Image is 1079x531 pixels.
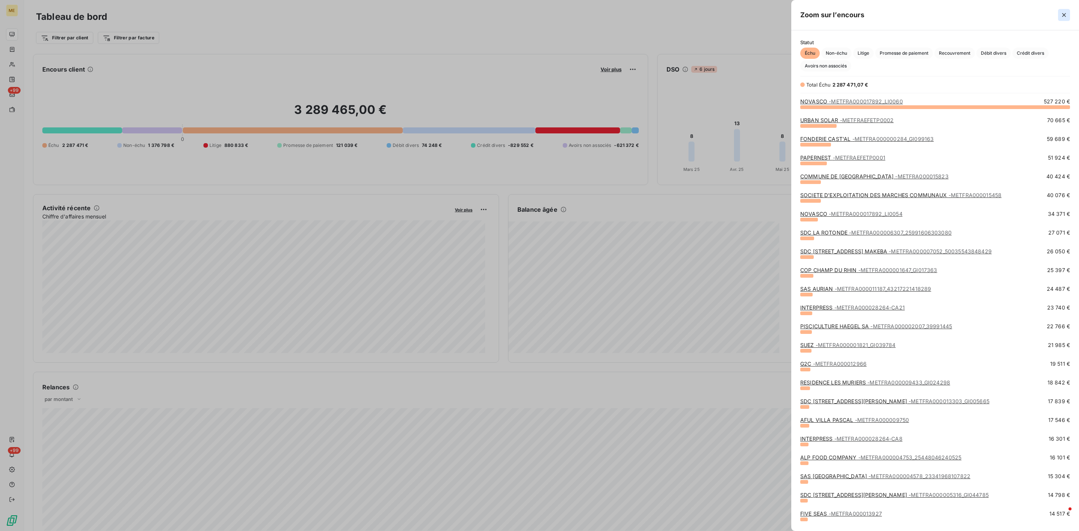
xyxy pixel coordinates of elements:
span: - METFRAEFETP0001 [833,154,885,161]
span: - METFRA000009433_GI024298 [867,379,950,386]
a: RESIDENCE LES MURIERS [800,379,950,386]
a: SDC [STREET_ADDRESS] MAKEBA [800,248,992,254]
button: Avoirs non associés [800,60,851,72]
span: 19 511 € [1050,360,1070,368]
span: - METFRA000006307_25991606303080 [849,229,952,236]
a: SAS AURIAN [800,286,931,292]
a: AFUL VILLA PASCAL [800,417,909,423]
span: - METFRA000013303_GI005665 [909,398,989,404]
iframe: Intercom live chat [1054,506,1072,524]
span: 70 665 € [1047,117,1070,124]
span: - METFRA000012966 [813,360,867,367]
span: - METFRA000011187_43217221418289 [835,286,931,292]
a: INTERPRESS [800,435,903,442]
span: - METFRA000028264-CA21 [834,304,905,311]
button: Litige [853,48,874,59]
button: Échu [800,48,820,59]
span: 14 517 € [1049,510,1070,518]
a: FIVE SEAS [800,510,882,517]
span: 51 924 € [1048,154,1070,162]
a: SDC LA ROTONDE [800,229,952,236]
span: - METFRA000013927 [829,510,882,517]
a: NOVASCO [800,98,903,105]
a: SAS [GEOGRAPHIC_DATA] [800,473,970,479]
span: 40 076 € [1047,191,1070,199]
span: - METFRA000015458 [949,192,1001,198]
span: - METFRA000005316_GI044785 [909,492,989,498]
a: G2C [800,360,867,367]
span: - METFRA000015823 [895,173,948,179]
a: SOCIETE D'EXPLOITATION DES MARCHES COMMUNAUX [800,192,1001,198]
button: Crédit divers [1012,48,1049,59]
span: - METFRA000009750 [855,417,909,423]
a: NOVASCO [800,211,903,217]
span: - METFRA000000284_GI099163 [852,136,934,142]
a: URBAN SOLAR [800,117,894,123]
a: SUEZ [800,342,896,348]
span: Statut [800,39,1070,45]
span: - METFRAEFETP0002 [840,117,894,123]
a: COP CHAMP DU RHIN [800,267,937,273]
span: 24 487 € [1047,285,1070,293]
span: 16 101 € [1050,454,1070,461]
span: 26 050 € [1047,248,1070,255]
span: 18 842 € [1048,379,1070,386]
span: 15 304 € [1048,473,1070,480]
span: 17 839 € [1048,398,1070,405]
a: FONDERIE CAST'AL [800,136,934,142]
button: Non-échu [821,48,852,59]
button: Promesse de paiement [875,48,933,59]
span: 40 424 € [1046,173,1070,180]
span: 21 985 € [1048,341,1070,349]
span: 17 546 € [1048,416,1070,424]
span: - METFRA000017892_LI0060 [829,98,903,105]
span: 22 766 € [1047,323,1070,330]
span: - METFRA000004578_23341968107822 [868,473,970,479]
h5: Zoom sur l’encours [800,10,864,20]
a: ALP FOOD COMPANY [800,454,961,461]
a: PAPERNEST [800,154,885,161]
span: - METFRA000004753_25448046240525 [858,454,962,461]
span: - METFRA000028264-CA8 [834,435,903,442]
span: - METFRA000002007_39991445 [870,323,952,329]
a: COMMUNE DE [GEOGRAPHIC_DATA] [800,173,949,179]
button: Débit divers [976,48,1011,59]
span: 14 798 € [1048,491,1070,499]
span: 59 689 € [1047,135,1070,143]
a: SDC [STREET_ADDRESS][PERSON_NAME] [800,398,989,404]
span: 25 397 € [1047,266,1070,274]
a: SDC [STREET_ADDRESS][PERSON_NAME] [800,492,989,498]
div: grid [791,98,1079,522]
span: Total Échu [806,82,831,88]
span: - METFRA000001821_GI039784 [816,342,896,348]
a: PISCICULTURE HAEGEL SA [800,323,952,329]
span: 2 287 471,07 € [832,82,868,88]
span: 16 301 € [1049,435,1070,443]
button: Recouvrement [934,48,975,59]
span: 27 071 € [1048,229,1070,236]
span: 527 220 € [1044,98,1070,105]
span: - METFRA000001647_GI017363 [858,267,937,273]
span: 34 371 € [1048,210,1070,218]
span: 23 740 € [1047,304,1070,311]
span: - METFRA000007052_50035543848429 [889,248,992,254]
a: INTERPRESS [800,304,905,311]
span: - METFRA000017892_LI0054 [829,211,902,217]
